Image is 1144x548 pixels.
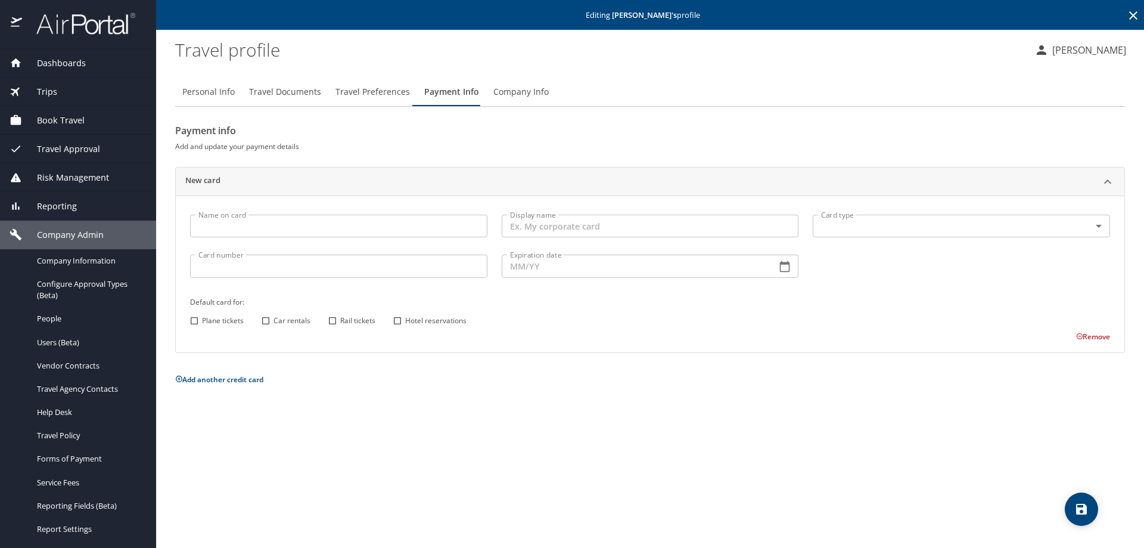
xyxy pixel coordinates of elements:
h6: Add and update your payment details [175,140,1125,153]
h2: New card [185,175,220,189]
span: Dashboards [22,57,86,70]
span: Trips [22,85,57,98]
span: Risk Management [22,171,109,184]
input: Ex. My corporate card [502,215,799,237]
span: Travel Agency Contacts [37,383,142,395]
span: Car rentals [273,315,310,326]
p: [PERSON_NAME] [1049,43,1126,57]
span: Report Settings [37,524,142,535]
span: Reporting [22,200,77,213]
span: Travel Policy [37,430,142,441]
input: MM/YY [502,255,767,277]
span: Book Travel [22,114,85,127]
button: save [1065,493,1098,526]
span: Service Fees [37,477,142,488]
button: Add another credit card [175,374,263,385]
span: Company Admin [22,228,104,242]
span: Hotel reservations [405,315,467,326]
div: ​ [813,215,1110,237]
div: New card [176,196,1124,352]
strong: [PERSON_NAME] 's [612,10,677,20]
button: [PERSON_NAME] [1030,39,1131,61]
img: icon-airportal.png [11,12,23,35]
h2: Payment info [175,121,1125,140]
span: Users (Beta) [37,337,142,348]
span: Company Information [37,255,142,267]
span: Help Desk [37,407,142,418]
span: Plane tickets [202,315,244,326]
span: People [37,313,142,324]
span: Travel Documents [249,85,321,100]
div: New card [176,168,1124,196]
span: Rail tickets [340,315,375,326]
button: Remove [1076,332,1110,342]
div: Profile [175,78,1125,106]
span: Forms of Payment [37,453,142,465]
span: Vendor Contracts [37,360,142,371]
span: Payment Info [424,85,479,100]
p: Editing profile [160,11,1140,19]
img: airportal-logo.png [23,12,135,35]
span: Company Info [493,85,549,100]
span: Travel Approval [22,143,100,156]
h1: Travel profile [175,31,1025,68]
span: Configure Approval Types (Beta) [37,278,142,301]
span: Travel Preferences [335,85,410,100]
span: Personal Info [182,85,235,100]
span: Reporting Fields (Beta) [37,500,142,512]
h6: Default card for: [190,296,1110,308]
